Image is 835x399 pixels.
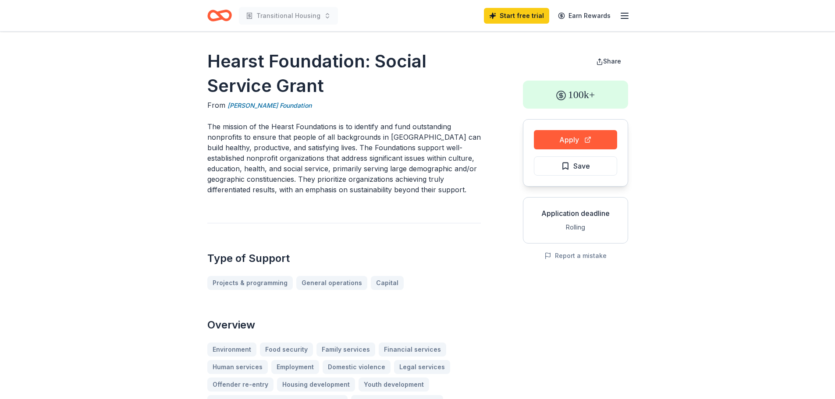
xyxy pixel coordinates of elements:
button: Apply [534,130,617,149]
div: From [207,100,481,111]
a: Earn Rewards [553,8,616,24]
span: Share [603,57,621,65]
a: Start free trial [484,8,549,24]
a: Capital [371,276,404,290]
p: The mission of the Hearst Foundations is to identify and fund outstanding nonprofits to ensure th... [207,121,481,195]
div: Application deadline [530,208,621,219]
h2: Overview [207,318,481,332]
a: [PERSON_NAME] Foundation [227,100,312,111]
a: General operations [296,276,367,290]
button: Save [534,156,617,176]
button: Report a mistake [544,251,607,261]
a: Home [207,5,232,26]
h1: Hearst Foundation: Social Service Grant [207,49,481,98]
span: Save [573,160,590,172]
button: Share [589,53,628,70]
div: Rolling [530,222,621,233]
a: Projects & programming [207,276,293,290]
span: Transitional Housing [256,11,320,21]
h2: Type of Support [207,251,481,265]
div: 100k+ [523,81,628,109]
button: Transitional Housing [239,7,338,25]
